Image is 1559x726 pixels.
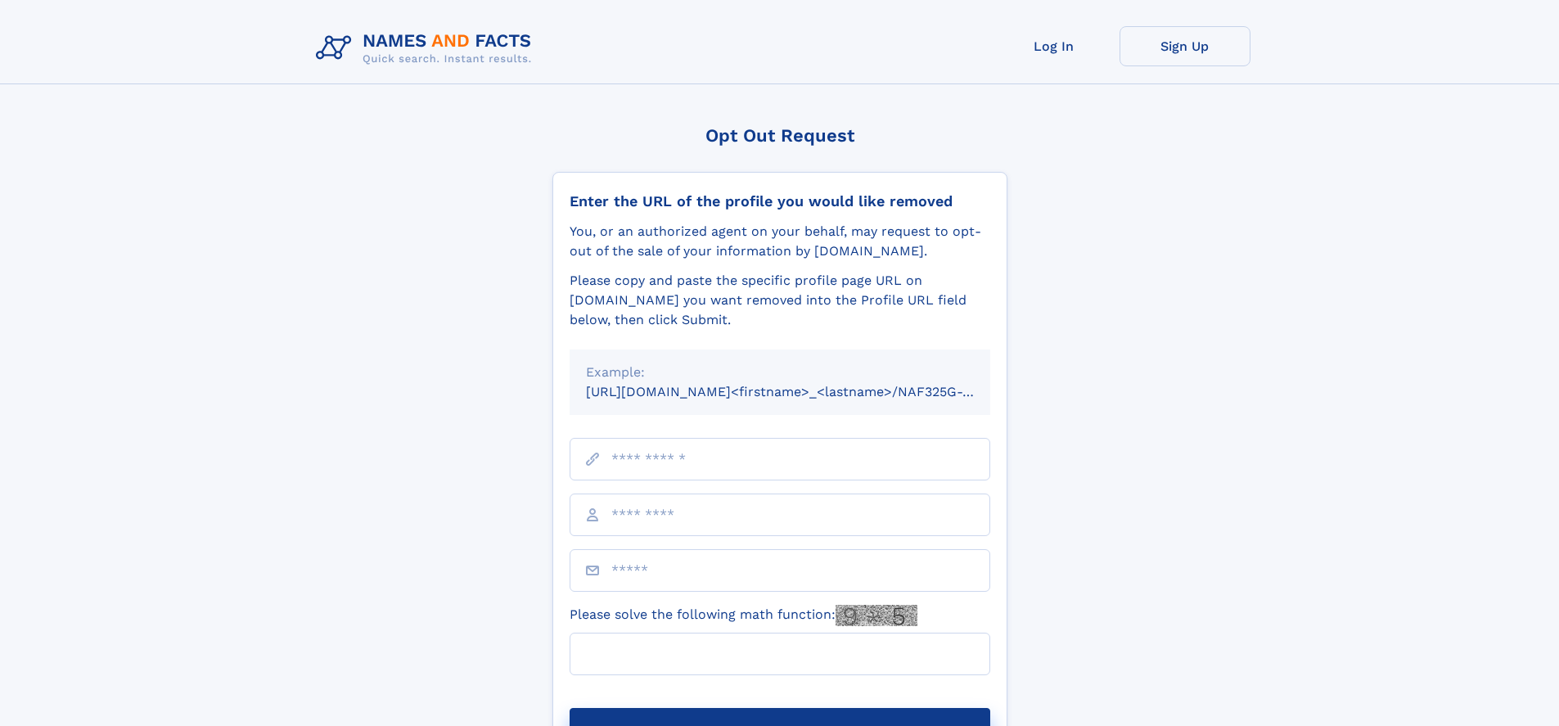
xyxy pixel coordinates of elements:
[570,605,917,626] label: Please solve the following math function:
[552,125,1007,146] div: Opt Out Request
[570,271,990,330] div: Please copy and paste the specific profile page URL on [DOMAIN_NAME] you want removed into the Pr...
[989,26,1120,66] a: Log In
[1120,26,1250,66] a: Sign Up
[570,222,990,261] div: You, or an authorized agent on your behalf, may request to opt-out of the sale of your informatio...
[309,26,545,70] img: Logo Names and Facts
[570,192,990,210] div: Enter the URL of the profile you would like removed
[586,384,1021,399] small: [URL][DOMAIN_NAME]<firstname>_<lastname>/NAF325G-xxxxxxxx
[586,363,974,382] div: Example:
